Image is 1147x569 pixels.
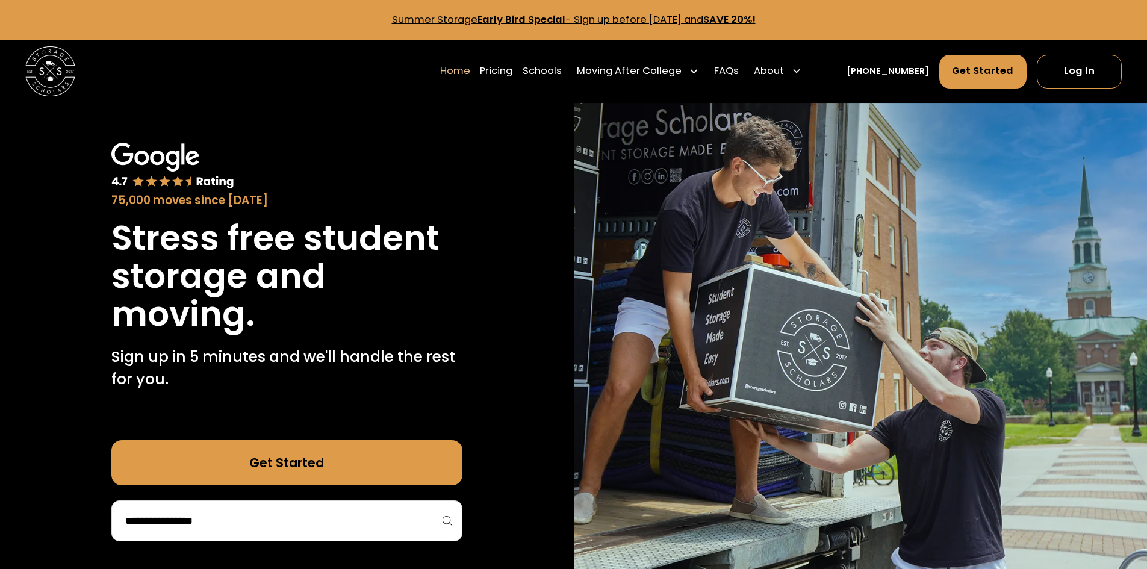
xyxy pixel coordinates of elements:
[25,46,75,96] a: home
[847,65,929,78] a: [PHONE_NUMBER]
[25,46,75,96] img: Storage Scholars main logo
[714,54,739,89] a: FAQs
[939,55,1027,89] a: Get Started
[1037,55,1122,89] a: Log In
[523,54,562,89] a: Schools
[111,346,462,391] p: Sign up in 5 minutes and we'll handle the rest for you.
[111,219,462,333] h1: Stress free student storage and moving.
[111,440,462,485] a: Get Started
[480,54,512,89] a: Pricing
[111,143,234,190] img: Google 4.7 star rating
[392,13,756,26] a: Summer StorageEarly Bird Special- Sign up before [DATE] andSAVE 20%!
[749,54,807,89] div: About
[111,192,462,209] div: 75,000 moves since [DATE]
[703,13,756,26] strong: SAVE 20%!
[577,64,682,79] div: Moving After College
[572,54,704,89] div: Moving After College
[754,64,784,79] div: About
[440,54,470,89] a: Home
[477,13,565,26] strong: Early Bird Special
